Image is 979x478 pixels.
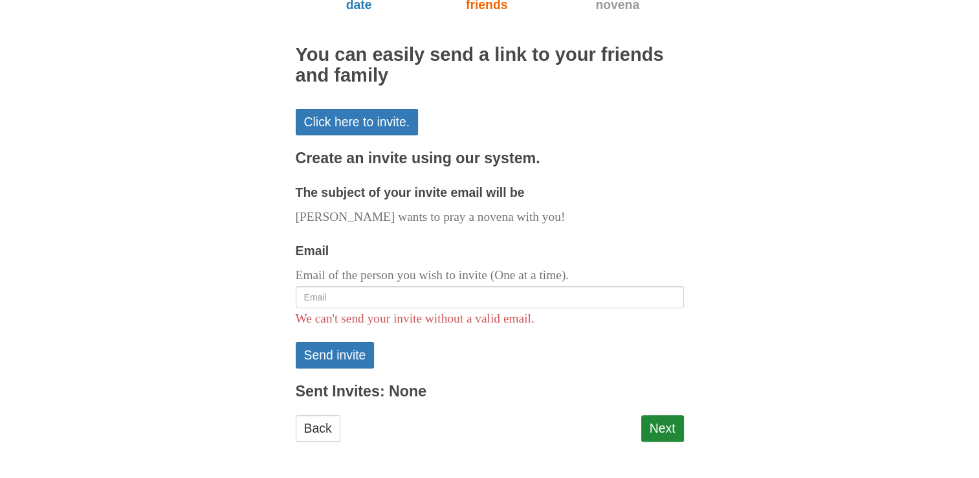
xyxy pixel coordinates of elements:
input: Email [296,286,684,308]
h2: You can easily send a link to your friends and family [296,45,684,86]
label: Email [296,240,329,262]
label: The subject of your invite email will be [296,182,525,203]
h3: Sent Invites: None [296,383,684,400]
h3: Create an invite using our system. [296,150,684,167]
button: Send invite [296,342,375,369]
a: Click here to invite. [296,109,419,135]
a: Back [296,415,340,442]
a: Next [641,415,684,442]
p: [PERSON_NAME] wants to pray a novena with you! [296,207,684,228]
span: We can't send your invite without a valid email. [296,312,534,325]
p: Email of the person you wish to invite (One at a time). [296,265,684,286]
